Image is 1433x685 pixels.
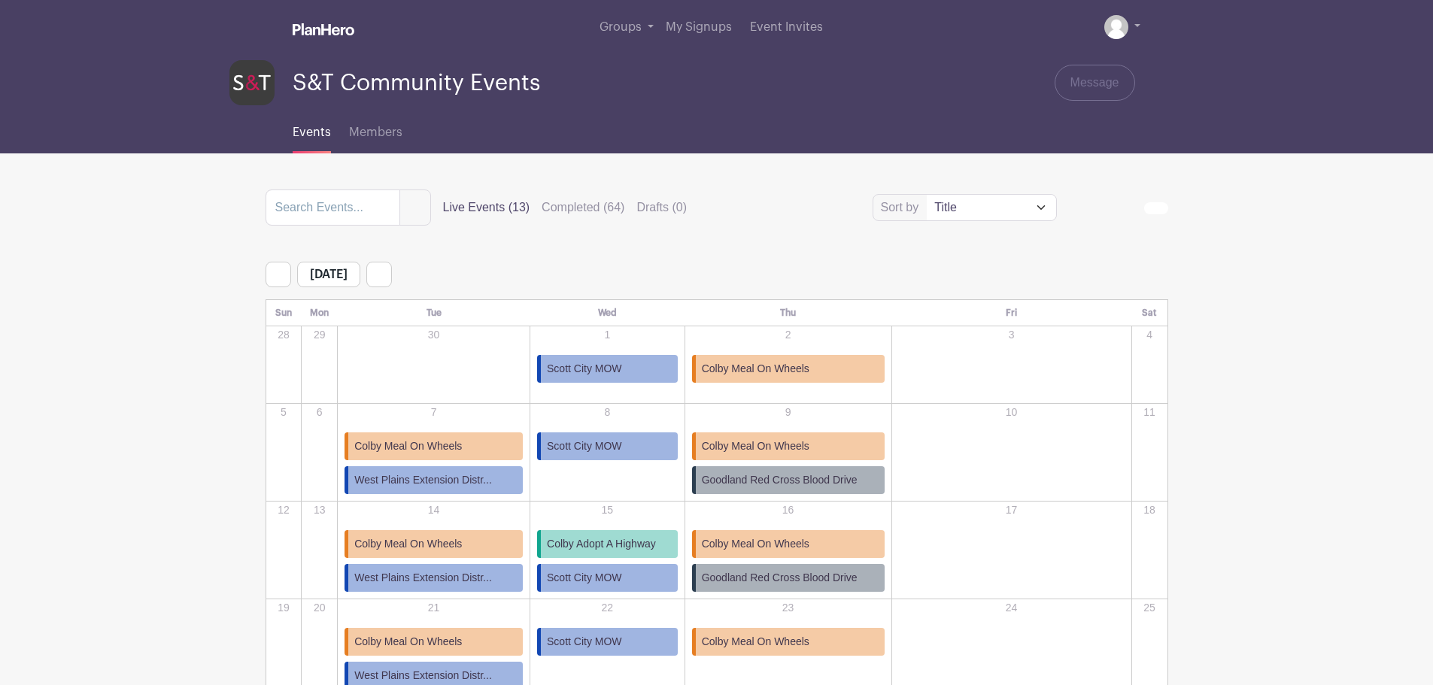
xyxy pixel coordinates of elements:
p: 29 [302,327,336,343]
p: 6 [302,405,336,420]
img: logo_white-6c42ec7e38ccf1d336a20a19083b03d10ae64f83f12c07503d8b9e83406b4c7d.svg [293,23,354,35]
a: Members [349,105,402,153]
div: order and view [1093,202,1168,214]
span: Members [349,126,402,138]
span: S&T Community Events [293,71,540,95]
p: 19 [267,600,301,616]
p: 5 [267,405,301,420]
a: Scott City MOW [537,564,678,592]
p: 16 [686,502,891,518]
a: West Plains Extension Distr... [345,564,523,592]
a: Message [1055,65,1135,101]
p: 7 [339,405,529,420]
span: Colby Meal On Wheels [702,361,809,377]
span: Colby Adopt A Highway [547,536,656,552]
a: Colby Meal On Wheels [692,432,885,460]
span: Groups [600,21,642,33]
th: Fri [891,300,1131,326]
p: 12 [267,502,301,518]
span: Scott City MOW [547,634,622,650]
p: 24 [893,600,1131,616]
a: Colby Meal On Wheels [692,355,885,383]
span: Event Invites [750,21,823,33]
p: 20 [302,600,336,616]
th: Mon [302,300,338,326]
p: 9 [686,405,891,420]
span: Colby Meal On Wheels [702,634,809,650]
a: Goodland Red Cross Blood Drive [692,564,885,592]
a: Scott City MOW [537,432,678,460]
a: Goodland Red Cross Blood Drive [692,466,885,494]
span: Scott City MOW [547,438,622,454]
span: Goodland Red Cross Blood Drive [702,472,858,488]
label: Drafts (0) [636,199,687,217]
span: Colby Meal On Wheels [354,438,462,454]
th: Tue [338,300,530,326]
p: 17 [893,502,1131,518]
span: Colby Meal On Wheels [702,438,809,454]
p: 8 [531,405,684,420]
p: 11 [1133,405,1167,420]
a: Colby Meal On Wheels [692,530,885,558]
img: s-and-t-logo-planhero.png [229,60,275,105]
p: 28 [267,327,301,343]
p: 13 [302,502,336,518]
span: Colby Meal On Wheels [354,634,462,650]
span: [DATE] [297,262,360,287]
a: West Plains Extension Distr... [345,466,523,494]
span: Events [293,126,331,138]
p: 22 [531,600,684,616]
th: Thu [685,300,891,326]
p: 30 [339,327,529,343]
span: Goodland Red Cross Blood Drive [702,570,858,586]
th: Sun [266,300,302,326]
a: Colby Adopt A Highway [537,530,678,558]
span: West Plains Extension Distr... [354,570,492,586]
span: Colby Meal On Wheels [702,536,809,552]
a: Scott City MOW [537,628,678,656]
a: Events [293,105,331,153]
p: 23 [686,600,891,616]
span: Scott City MOW [547,570,622,586]
p: 15 [531,502,684,518]
span: Colby Meal On Wheels [354,536,462,552]
a: Colby Meal On Wheels [345,432,523,460]
label: Live Events (13) [443,199,530,217]
p: 18 [1133,502,1167,518]
span: Message [1070,74,1119,92]
p: 25 [1133,600,1167,616]
img: default-ce2991bfa6775e67f084385cd625a349d9dcbb7a52a09fb2fda1e96e2d18dcdb.png [1104,15,1128,39]
span: West Plains Extension Distr... [354,472,492,488]
span: West Plains Extension Distr... [354,668,492,683]
a: Colby Meal On Wheels [692,628,885,656]
th: Wed [530,300,685,326]
div: filters [443,199,700,217]
p: 21 [339,600,529,616]
span: Scott City MOW [547,361,622,377]
input: Search Events... [266,189,400,226]
a: Colby Meal On Wheels [345,530,523,558]
a: Scott City MOW [537,355,678,383]
th: Sat [1131,300,1167,326]
label: Completed (64) [542,199,624,217]
span: My Signups [666,21,732,33]
label: Sort by [881,199,924,217]
p: 2 [686,327,891,343]
p: 1 [531,327,684,343]
p: 10 [893,405,1131,420]
a: Colby Meal On Wheels [345,628,523,656]
p: 4 [1133,327,1167,343]
p: 3 [893,327,1131,343]
p: 14 [339,502,529,518]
